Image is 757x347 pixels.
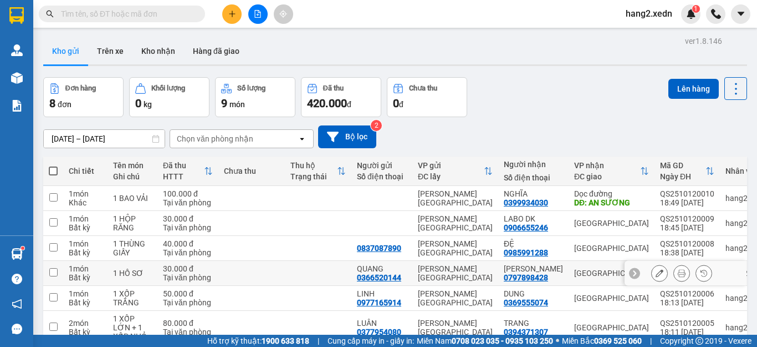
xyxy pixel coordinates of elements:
div: [PERSON_NAME][GEOGRAPHIC_DATA] [418,214,493,232]
div: QS2510120008 [660,239,714,248]
div: Ghi chú [113,172,152,181]
span: Hỗ trợ kỹ thuật: [207,335,309,347]
button: Chưa thu0đ [387,77,467,117]
div: 1 XỐP TRẮNG [113,289,152,307]
span: 0 [135,97,141,110]
div: 0985991288 [504,248,548,257]
div: 50.000 đ [163,289,213,298]
div: Tại văn phòng [163,298,213,307]
div: [PERSON_NAME][GEOGRAPHIC_DATA] [418,289,493,307]
div: ver 1.8.146 [685,35,722,47]
div: 18:49 [DATE] [660,198,714,207]
div: 30.000 đ [163,214,213,223]
img: warehouse-icon [11,248,23,260]
div: Người gửi [357,161,407,170]
div: 0394371307 [504,328,548,336]
div: Bất kỳ [69,248,102,257]
div: 2 món [69,319,102,328]
div: [GEOGRAPHIC_DATA] [574,244,649,253]
button: Khối lượng0kg [129,77,209,117]
div: Ngày ĐH [660,172,705,181]
input: Select a date range. [44,130,165,148]
span: 8 [49,97,55,110]
div: 1 món [69,239,102,248]
div: QS2510120009 [660,214,714,223]
div: 0377954080 [357,328,401,336]
sup: 1 [692,5,700,13]
div: 0977165914 [357,298,401,307]
div: QS2510120006 [660,289,714,298]
span: aim [279,10,287,18]
div: [GEOGRAPHIC_DATA] [574,219,649,228]
img: logo-vxr [9,7,24,24]
span: Cung cấp máy in - giấy in: [328,335,414,347]
button: plus [222,4,242,24]
div: Đã thu [323,84,344,92]
div: Số điện thoại [357,172,407,181]
div: 18:11 [DATE] [660,328,714,336]
div: 18:13 [DATE] [660,298,714,307]
button: file-add [248,4,268,24]
div: Tại văn phòng [163,273,213,282]
span: món [229,100,245,109]
span: message [12,324,22,334]
span: 0 [393,97,399,110]
div: Thu hộ [290,161,337,170]
div: Mã GD [660,161,705,170]
div: Người nhận [504,160,563,169]
div: [PERSON_NAME][GEOGRAPHIC_DATA] [418,264,493,282]
span: | [318,335,319,347]
div: [GEOGRAPHIC_DATA] [574,269,649,278]
sup: 2 [371,120,382,131]
div: 0837087890 [357,244,401,253]
button: Số lượng9món [215,77,295,117]
th: Toggle SortBy [654,157,720,186]
div: 0906655246 [504,223,548,232]
div: Tên món [113,161,152,170]
button: caret-down [731,4,750,24]
div: Bất kỳ [69,298,102,307]
div: [PERSON_NAME][GEOGRAPHIC_DATA] [418,239,493,257]
span: notification [12,299,22,309]
span: đ [347,100,351,109]
div: [PERSON_NAME][GEOGRAPHIC_DATA] [418,189,493,207]
span: 9 [221,97,227,110]
span: | [650,335,652,347]
span: Miền Bắc [562,335,642,347]
div: VP gửi [418,161,484,170]
div: Bất kỳ [69,223,102,232]
img: icon-new-feature [686,9,696,19]
div: 18:38 [DATE] [660,248,714,257]
div: Chưa thu [409,84,437,92]
div: 1 món [69,189,102,198]
img: phone-icon [711,9,721,19]
span: kg [144,100,152,109]
div: Chưa thu [224,167,279,175]
div: 1 món [69,264,102,273]
div: DĐ: AN SƯƠNG [574,198,649,207]
th: Toggle SortBy [285,157,351,186]
button: Bộ lọc [318,125,376,148]
div: LUÂN [357,319,407,328]
div: 0369555074 [504,298,548,307]
img: solution-icon [11,100,23,112]
button: Đơn hàng8đơn [43,77,124,117]
div: Tại văn phòng [163,198,213,207]
div: HTTT [163,172,204,181]
strong: 0708 023 035 - 0935 103 250 [452,336,553,345]
div: 100.000 đ [163,189,213,198]
th: Toggle SortBy [569,157,654,186]
div: [GEOGRAPHIC_DATA] [574,323,649,332]
div: Chi tiết [69,167,102,175]
div: 0366520144 [357,273,401,282]
span: 420.000 [307,97,347,110]
img: warehouse-icon [11,44,23,56]
div: QS2510120010 [660,189,714,198]
span: đ [399,100,403,109]
div: 0399934030 [504,198,548,207]
div: 1 món [69,214,102,223]
div: Dọc đường [574,189,649,198]
div: 0797898428 [504,273,548,282]
div: Bất kỳ [69,328,102,336]
div: 30.000 đ [163,264,213,273]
